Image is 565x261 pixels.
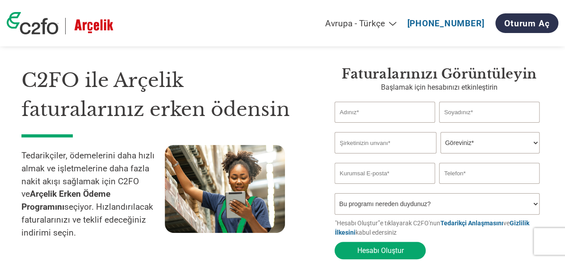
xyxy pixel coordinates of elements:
[495,13,558,33] a: Oturum Aç
[21,189,110,212] strong: Arçelik Erken Ödeme Programını
[407,18,484,29] a: ​[PHONE_NUMBER]
[335,163,435,184] input: Invalid Email format
[440,220,503,227] a: Tedarikçi Anlaşmasını
[21,149,165,240] p: Tedarikçiler, ödemelerini daha hızlı almak ve işletmelerine daha fazla nakit akışı sağlamak için ...
[439,185,539,190] div: Inavlid Phone Number
[439,124,539,128] div: Invalid last name or last name is too long
[335,102,435,123] input: Adınız*
[21,66,308,124] h1: C2FO ile Arçelik faturalarınız erken ödensin
[439,102,539,123] input: Soyadınız*
[335,82,544,93] p: Başlamak için hesabınızı etkinleştirin
[335,66,544,82] h3: Faturalarınızı görüntüleyin
[335,185,435,190] div: Inavlid Email Address
[335,132,436,153] input: Şirketinizin unvanı*
[335,124,435,128] div: Invalid first name or first name is too long
[335,219,544,237] p: "Hesabı Oluştur”e tıklayarak C2FO'nun ve kabul edersiniz
[335,242,426,259] button: Hesabı Oluştur
[72,18,115,34] img: Arçelik
[165,145,285,233] img: supply chain worker
[335,154,539,159] div: Invalid company name or company name is too long
[440,132,539,153] select: Title/Role
[7,12,59,34] img: c2fo logo
[439,163,539,184] input: Telefon*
